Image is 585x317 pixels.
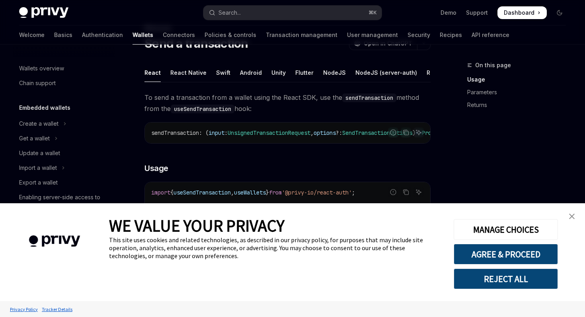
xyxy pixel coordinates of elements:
div: Export a wallet [19,178,58,187]
button: Report incorrect code [388,127,398,138]
div: Update a wallet [19,148,60,158]
a: Connectors [163,25,195,45]
span: : ( [199,129,209,136]
img: company logo [12,224,97,259]
a: User management [347,25,398,45]
button: Toggle Get a wallet section [13,131,115,146]
span: On this page [475,60,511,70]
div: NodeJS (server-auth) [355,63,417,82]
button: Toggle Import a wallet section [13,161,115,175]
span: input [209,129,224,136]
span: , [310,129,314,136]
div: Unity [271,63,286,82]
span: ?: [336,129,342,136]
a: Export a wallet [13,175,115,190]
span: options [314,129,336,136]
div: Create a wallet [19,119,58,128]
button: Copy the contents from the code block [401,187,411,197]
div: Android [240,63,262,82]
span: '@privy-io/react-auth' [282,189,352,196]
a: close banner [564,208,580,224]
div: NodeJS [323,63,346,82]
div: Search... [218,8,241,18]
img: close banner [569,214,575,219]
a: Privacy Policy [8,302,40,316]
a: Policies & controls [205,25,256,45]
a: Usage [467,73,572,86]
span: sendTransaction [151,129,199,136]
a: Parameters [467,86,572,99]
span: WE VALUE YOUR PRIVACY [109,215,285,236]
code: sendTransaction [342,93,396,102]
a: Demo [441,9,456,17]
img: dark logo [19,7,68,18]
span: ⌘ K [369,10,377,16]
span: useSendTransaction [174,189,231,196]
a: Wallets [133,25,153,45]
div: Get a wallet [19,134,50,143]
a: Tracker Details [40,302,74,316]
button: AGREE & PROCEED [454,244,558,264]
span: , [231,189,234,196]
div: Enabling server-side access to user wallets [19,193,110,212]
div: This site uses cookies and related technologies, as described in our privacy policy, for purposes... [109,236,442,260]
code: useSendTransaction [171,105,234,113]
div: Import a wallet [19,163,57,173]
div: Chain support [19,78,56,88]
span: ) [412,129,415,136]
a: Dashboard [497,6,547,19]
span: UnsignedTransactionRequest [228,129,310,136]
div: React [144,63,161,82]
div: Wallets overview [19,64,64,73]
button: Toggle Create a wallet section [13,117,115,131]
span: ; [352,189,355,196]
a: Returns [467,99,572,111]
a: Security [408,25,430,45]
button: Open search [203,6,381,20]
span: : [224,129,228,136]
button: REJECT ALL [454,268,558,289]
button: Report incorrect code [388,187,398,197]
button: MANAGE CHOICES [454,219,558,240]
a: Update a wallet [13,146,115,160]
button: Toggle dark mode [553,6,566,19]
span: Dashboard [504,9,534,17]
button: Ask AI [413,187,424,197]
a: Authentication [82,25,123,45]
a: Recipes [440,25,462,45]
div: REST API [427,63,452,82]
div: Swift [216,63,230,82]
span: To send a transaction from a wallet using the React SDK, use the method from the hook: [144,92,431,114]
span: Usage [144,163,168,174]
div: React Native [170,63,207,82]
button: Copy the contents from the code block [401,127,411,138]
a: Chain support [13,76,115,90]
button: Ask AI [413,127,424,138]
h5: Embedded wallets [19,103,70,113]
a: Transaction management [266,25,337,45]
div: Flutter [295,63,314,82]
span: import [151,189,170,196]
a: API reference [472,25,509,45]
a: Basics [54,25,72,45]
a: Welcome [19,25,45,45]
span: useWallets [234,189,266,196]
span: } [266,189,269,196]
span: SendTransactionOptions [342,129,412,136]
span: from [269,189,282,196]
a: Wallets overview [13,61,115,76]
a: Enabling server-side access to user wallets [13,190,115,214]
span: { [170,189,174,196]
a: Support [466,9,488,17]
